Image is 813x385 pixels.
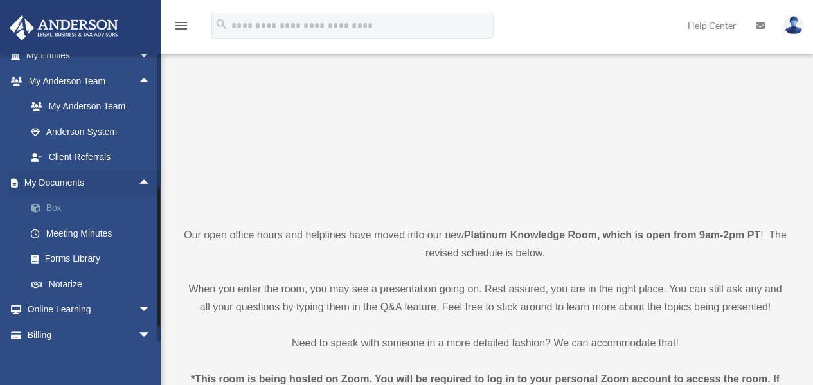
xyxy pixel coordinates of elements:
strong: Platinum Knowledge Room, which is open from 9am-2pm PT [464,229,760,240]
a: My Anderson Teamarrow_drop_up [9,68,170,94]
a: Box [18,195,170,221]
img: User Pic [784,16,803,35]
a: My Anderson Team [18,94,170,120]
a: My Entitiesarrow_drop_down [9,43,170,69]
a: Anderson System [18,119,170,145]
span: arrow_drop_up [138,68,164,94]
a: Forms Library [18,246,170,272]
a: Notarize [18,271,170,297]
img: Anderson Advisors Platinum Portal [6,15,122,40]
a: My Documentsarrow_drop_up [9,170,170,195]
a: menu [174,22,189,33]
p: When you enter the room, you may see a presentation going on. Rest assured, you are in the right ... [183,280,787,316]
p: Need to speak with someone in a more detailed fashion? We can accommodate that! [183,334,787,352]
a: Billingarrow_drop_down [9,322,170,348]
a: Client Referrals [18,145,170,170]
span: arrow_drop_up [138,170,164,196]
span: arrow_drop_down [138,322,164,348]
i: search [215,17,229,31]
a: Online Learningarrow_drop_down [9,297,170,323]
p: Our open office hours and helplines have moved into our new ! The revised schedule is below. [183,226,787,262]
i: menu [174,18,189,33]
span: arrow_drop_down [138,297,164,323]
a: Meeting Minutes [18,220,170,246]
span: arrow_drop_down [138,43,164,69]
